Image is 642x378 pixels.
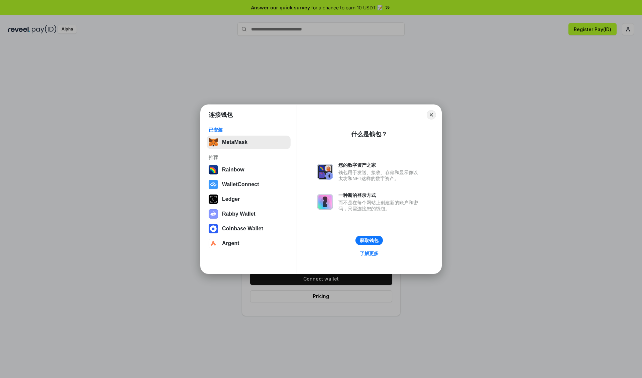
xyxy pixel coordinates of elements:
[338,200,421,212] div: 而不是在每个网站上创建新的账户和密码，只需连接您的钱包。
[209,111,233,119] h1: 连接钱包
[207,178,291,191] button: WalletConnect
[207,207,291,221] button: Rabby Wallet
[207,237,291,250] button: Argent
[360,237,379,243] div: 获取钱包
[317,164,333,180] img: svg+xml,%3Csvg%20xmlns%3D%22http%3A%2F%2Fwww.w3.org%2F2000%2Fsvg%22%20fill%3D%22none%22%20viewBox...
[338,162,421,168] div: 您的数字资产之家
[351,130,387,138] div: 什么是钱包？
[209,138,218,147] img: svg+xml,%3Csvg%20fill%3D%22none%22%20height%3D%2233%22%20viewBox%3D%220%200%2035%2033%22%20width%...
[209,165,218,174] img: svg+xml,%3Csvg%20width%3D%22120%22%20height%3D%22120%22%20viewBox%3D%220%200%20120%20120%22%20fil...
[222,196,240,202] div: Ledger
[338,192,421,198] div: 一种新的登录方式
[209,224,218,233] img: svg+xml,%3Csvg%20width%3D%2228%22%20height%3D%2228%22%20viewBox%3D%220%200%2028%2028%22%20fill%3D...
[207,193,291,206] button: Ledger
[317,194,333,210] img: svg+xml,%3Csvg%20xmlns%3D%22http%3A%2F%2Fwww.w3.org%2F2000%2Fsvg%22%20fill%3D%22none%22%20viewBox...
[209,209,218,219] img: svg+xml,%3Csvg%20xmlns%3D%22http%3A%2F%2Fwww.w3.org%2F2000%2Fsvg%22%20fill%3D%22none%22%20viewBox...
[222,139,247,145] div: MetaMask
[207,222,291,235] button: Coinbase Wallet
[207,163,291,176] button: Rainbow
[209,180,218,189] img: svg+xml,%3Csvg%20width%3D%2228%22%20height%3D%2228%22%20viewBox%3D%220%200%2028%2028%22%20fill%3D...
[222,240,239,246] div: Argent
[222,167,244,173] div: Rainbow
[209,127,289,133] div: 已安装
[222,181,259,187] div: WalletConnect
[222,226,263,232] div: Coinbase Wallet
[222,211,255,217] div: Rabby Wallet
[355,236,383,245] button: 获取钱包
[209,239,218,248] img: svg+xml,%3Csvg%20width%3D%2228%22%20height%3D%2228%22%20viewBox%3D%220%200%2028%2028%22%20fill%3D...
[360,250,379,256] div: 了解更多
[209,154,289,160] div: 推荐
[209,195,218,204] img: svg+xml,%3Csvg%20xmlns%3D%22http%3A%2F%2Fwww.w3.org%2F2000%2Fsvg%22%20width%3D%2228%22%20height%3...
[427,110,436,120] button: Close
[338,169,421,181] div: 钱包用于发送、接收、存储和显示像以太坊和NFT这样的数字资产。
[356,249,383,258] a: 了解更多
[207,136,291,149] button: MetaMask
